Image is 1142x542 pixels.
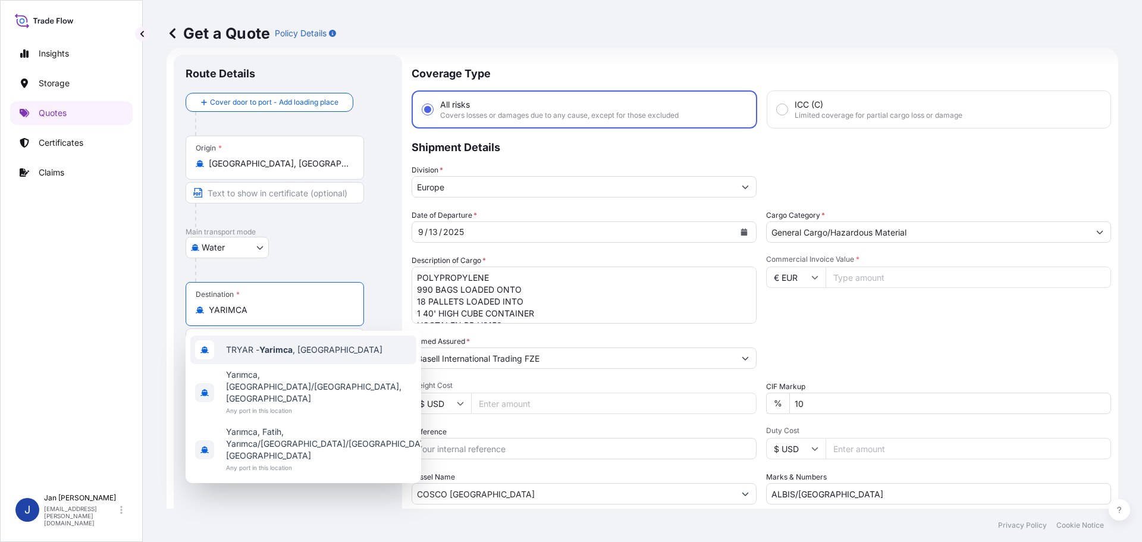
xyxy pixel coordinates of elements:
input: Enter percentage [789,393,1111,414]
p: Get a Quote [167,24,270,43]
input: Type to search vessel name or IMO [412,483,735,505]
button: Calendar [735,223,754,242]
input: Number1, number2,... [766,483,1111,505]
p: Privacy Policy [998,521,1047,530]
button: Show suggestions [1089,221,1110,243]
div: / [425,225,428,239]
label: Marks & Numbers [766,471,827,483]
p: Policy Details [275,27,327,39]
input: Text to appear on certificate [186,182,364,203]
p: Route Details [186,67,255,81]
span: Covers losses or damages due to any cause, except for those excluded [440,111,679,120]
span: Water [202,242,225,253]
b: Yarimca [259,344,293,355]
span: Freight Cost [412,381,757,390]
span: J [24,504,30,516]
span: Commercial Invoice Value [766,255,1111,264]
label: Description of Cargo [412,255,486,267]
button: Show suggestions [735,347,756,369]
button: Show suggestions [735,176,756,198]
div: day, [428,225,439,239]
button: Select transport [186,237,269,258]
div: / [439,225,442,239]
span: Yarımca, Fatih, Yarımca/[GEOGRAPHIC_DATA]/[GEOGRAPHIC_DATA], [GEOGRAPHIC_DATA] [226,426,436,462]
p: [EMAIL_ADDRESS][PERSON_NAME][DOMAIN_NAME] [44,505,118,527]
input: Select a commodity type [767,221,1089,243]
span: All risks [440,99,470,111]
p: Claims [39,167,64,178]
span: Cover door to port - Add loading place [210,96,338,108]
input: Your internal reference [412,438,757,459]
input: Text to appear on certificate [186,328,364,350]
div: Origin [196,143,222,153]
label: Cargo Category [766,209,825,221]
div: month, [417,225,425,239]
input: Type amount [826,267,1111,288]
button: Show suggestions [735,483,756,505]
div: % [766,393,789,414]
span: ICC (C) [795,99,823,111]
span: Duty Cost [766,426,1111,436]
p: Coverage Type [412,55,1111,90]
span: Any port in this location [226,462,436,474]
input: Origin [209,158,349,170]
span: Limited coverage for partial cargo loss or damage [795,111,962,120]
p: Storage [39,77,70,89]
div: Show suggestions [186,331,421,483]
div: year, [442,225,465,239]
p: Main transport mode [186,227,390,237]
label: Named Assured [412,336,470,347]
span: Any port in this location [226,405,412,416]
input: Enter amount [826,438,1111,459]
label: Vessel Name [412,471,455,483]
input: Destination [209,304,349,316]
p: Shipment Details [412,129,1111,164]
label: Reference [412,426,447,438]
input: Type to search division [412,176,735,198]
p: Insights [39,48,69,59]
p: Quotes [39,107,67,119]
input: Enter amount [471,393,757,414]
span: TRYAR - , [GEOGRAPHIC_DATA] [226,344,382,356]
textarea: POLYPROPYLENE 990 BAGS LOADED ONTO 18 PALLETS LOADED INTO 1 40' HIGH CUBE CONTAINER HOSTALEN PP H... [412,267,757,324]
input: Full name [412,347,735,369]
span: Yarımca, [GEOGRAPHIC_DATA]/[GEOGRAPHIC_DATA], [GEOGRAPHIC_DATA] [226,369,412,405]
span: Date of Departure [412,209,477,221]
p: Jan [PERSON_NAME] [44,493,118,503]
label: Division [412,164,443,176]
div: Destination [196,290,240,299]
p: Cookie Notice [1056,521,1104,530]
p: Certificates [39,137,83,149]
label: CIF Markup [766,381,805,393]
